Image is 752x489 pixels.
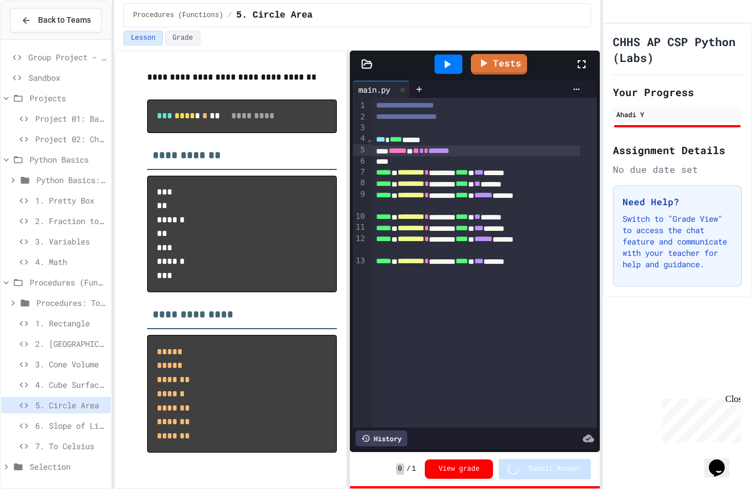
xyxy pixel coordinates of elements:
span: Back to Teams [38,14,91,26]
div: 4 [353,133,367,144]
span: 3. Variables [35,235,106,247]
span: 2. [GEOGRAPHIC_DATA] [35,338,106,350]
span: Projects [30,92,106,104]
span: 3. Cone Volume [35,358,106,370]
h2: Assignment Details [613,142,742,158]
div: 2 [353,111,367,123]
button: Lesson [123,31,162,45]
span: 0 [396,463,404,475]
iframe: chat widget [704,444,741,478]
span: 4. Cube Surface Area [35,379,106,391]
span: 1 [412,465,416,474]
div: 5 [353,144,367,156]
span: 7. To Celsius [35,440,106,452]
div: No due date set [613,163,742,176]
span: Selection [30,461,106,473]
span: / [228,11,232,20]
span: Sandbox [28,72,106,84]
div: History [356,430,407,446]
span: Project 02: Choose-Your-Own Adventure [35,133,106,145]
div: 10 [353,211,367,222]
span: 4. Math [35,256,106,268]
div: 1 [353,100,367,111]
h3: Need Help? [623,195,732,209]
div: Ahadi Y [616,109,738,119]
div: 13 [353,255,367,267]
span: 1. Rectangle [35,317,106,329]
span: Python Basics [30,154,106,165]
span: Project 01: Basic List Analysis [35,113,106,125]
span: 1. Pretty Box [35,194,106,206]
div: 7 [353,167,367,178]
button: Grade [165,31,200,45]
div: 6 [353,156,367,167]
span: Procedures (Functions) [30,276,106,288]
span: Python Basics: To Reviews [36,174,106,186]
span: Procedures: To Reviews [36,297,106,309]
span: Fold line [367,134,373,143]
div: Chat with us now!Close [5,5,78,72]
button: View grade [425,459,493,479]
span: Procedures (Functions) [133,11,223,20]
a: Tests [471,54,527,74]
div: 9 [353,189,367,211]
h1: CHHS AP CSP Python (Labs) [613,34,742,65]
span: 5. Circle Area [236,9,312,22]
span: / [407,465,411,474]
h2: Your Progress [613,84,742,100]
span: 6. Slope of Line [35,420,106,432]
p: Switch to "Grade View" to access the chat feature and communicate with your teacher for help and ... [623,213,732,270]
div: 3 [353,122,367,133]
span: Group Project - Mad Libs [28,51,106,63]
div: 8 [353,177,367,189]
div: 12 [353,233,367,255]
iframe: chat widget [658,394,741,442]
span: Submit Answer [528,465,582,474]
div: 11 [353,222,367,233]
div: main.py [353,84,396,96]
span: 2. Fraction to Decimal [35,215,106,227]
span: 5. Circle Area [35,399,106,411]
